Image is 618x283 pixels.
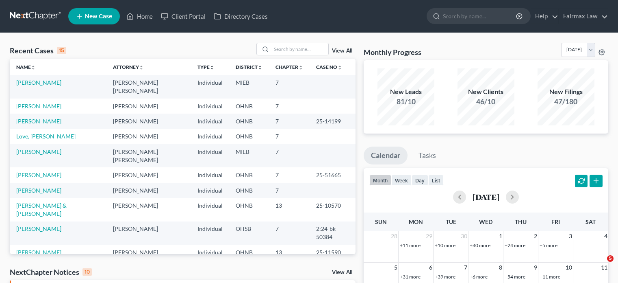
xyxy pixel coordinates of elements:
input: Search by name... [443,9,517,24]
span: 10 [565,263,573,272]
a: Chapterunfold_more [275,64,303,70]
i: unfold_more [31,65,36,70]
td: 25-14199 [310,114,356,129]
span: 6 [428,263,433,272]
a: Home [122,9,157,24]
td: 7 [269,75,310,98]
td: [PERSON_NAME] [PERSON_NAME] [106,144,191,167]
a: +24 more [505,242,525,248]
td: OHNB [229,245,269,260]
span: Tue [446,218,456,225]
a: [PERSON_NAME] [16,148,61,155]
span: New Case [85,13,112,20]
div: 47/180 [538,97,594,107]
a: +39 more [435,274,455,280]
td: OHNB [229,129,269,144]
td: [PERSON_NAME] [106,99,191,114]
a: [PERSON_NAME] [16,249,61,256]
td: [PERSON_NAME] [PERSON_NAME] [106,75,191,98]
td: Individual [191,75,229,98]
button: week [391,175,412,186]
a: [PERSON_NAME] & [PERSON_NAME] [16,202,67,217]
td: Individual [191,183,229,198]
a: [PERSON_NAME] [16,118,61,125]
i: unfold_more [210,65,215,70]
div: 81/10 [377,97,434,107]
a: View All [332,270,352,275]
td: 25-11590 [310,245,356,260]
div: New Leads [377,87,434,97]
td: [PERSON_NAME] [106,129,191,144]
a: +11 more [540,274,560,280]
a: [PERSON_NAME] [16,79,61,86]
a: Fairmax Law [559,9,608,24]
a: [PERSON_NAME] [16,187,61,194]
td: Individual [191,144,229,167]
span: 30 [460,231,468,241]
a: +5 more [540,242,557,248]
td: MIEB [229,75,269,98]
td: MIEB [229,144,269,167]
td: [PERSON_NAME] [106,245,191,260]
td: 7 [269,114,310,129]
span: Sun [375,218,387,225]
div: New Clients [458,87,514,97]
a: Nameunfold_more [16,64,36,70]
td: [PERSON_NAME] [106,114,191,129]
a: Directory Cases [210,9,272,24]
td: [PERSON_NAME] [106,167,191,182]
a: Attorneyunfold_more [113,64,144,70]
button: month [369,175,391,186]
i: unfold_more [139,65,144,70]
span: Sat [585,218,596,225]
span: 8 [498,263,503,272]
div: NextChapter Notices [10,267,92,277]
span: 2 [533,231,538,241]
td: 7 [269,144,310,167]
td: OHNB [229,114,269,129]
a: +11 more [400,242,421,248]
a: [PERSON_NAME] [16,103,61,110]
td: 7 [269,129,310,144]
td: Individual [191,114,229,129]
a: Typeunfold_more [197,64,215,70]
td: OHNB [229,183,269,198]
a: Districtunfold_more [236,64,262,70]
a: Case Nounfold_more [316,64,342,70]
td: 7 [269,167,310,182]
td: 7 [269,99,310,114]
td: OHNB [229,167,269,182]
span: 3 [568,231,573,241]
div: 15 [57,47,66,54]
i: unfold_more [298,65,303,70]
td: 25-51665 [310,167,356,182]
a: [PERSON_NAME] [16,171,61,178]
div: 10 [82,268,92,276]
button: day [412,175,428,186]
td: Individual [191,167,229,182]
td: 7 [269,222,310,245]
span: Mon [409,218,423,225]
a: +31 more [400,274,421,280]
div: Recent Cases [10,46,66,55]
a: +40 more [470,242,490,248]
span: Fri [551,218,560,225]
div: New Filings [538,87,594,97]
td: 7 [269,183,310,198]
i: unfold_more [258,65,262,70]
a: View All [332,48,352,54]
h3: Monthly Progress [364,47,421,57]
a: [PERSON_NAME] [16,225,61,232]
span: 1 [498,231,503,241]
h2: [DATE] [473,193,499,201]
a: +10 more [435,242,455,248]
span: 5 [393,263,398,272]
div: 46/10 [458,97,514,107]
td: [PERSON_NAME] [106,183,191,198]
i: unfold_more [337,65,342,70]
iframe: Intercom live chat [590,255,610,275]
span: Thu [515,218,527,225]
td: 13 [269,245,310,260]
td: Individual [191,99,229,114]
a: +6 more [470,274,488,280]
